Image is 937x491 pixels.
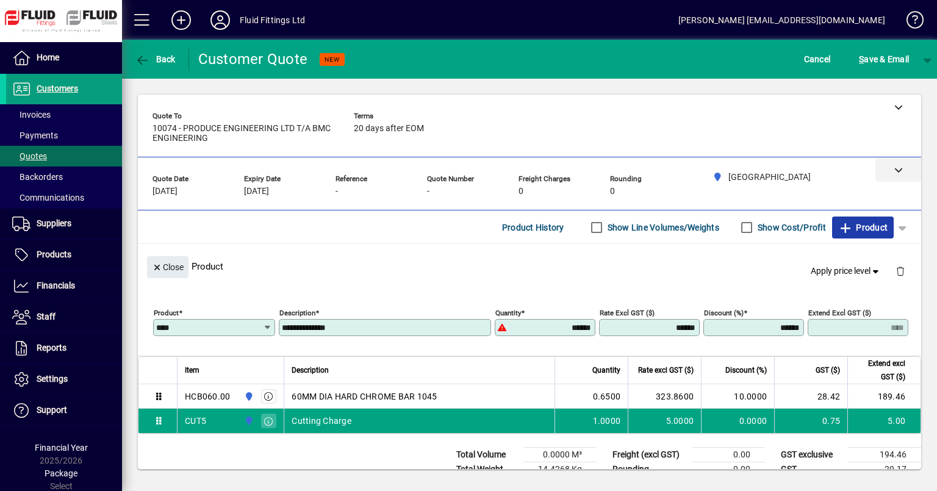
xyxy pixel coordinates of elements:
[240,10,305,30] div: Fluid Fittings Ltd
[606,462,692,477] td: Rounding
[292,415,351,427] span: Cutting Charge
[593,390,621,403] span: 0.6500
[198,49,308,69] div: Customer Quote
[154,309,179,317] mat-label: Product
[12,110,51,120] span: Invoices
[692,462,765,477] td: 0.00
[6,146,122,167] a: Quotes
[725,364,767,377] span: Discount (%)
[600,309,655,317] mat-label: Rate excl GST ($)
[808,309,871,317] mat-label: Extend excl GST ($)
[859,54,864,64] span: S
[6,187,122,208] a: Communications
[12,131,58,140] span: Payments
[37,343,66,353] span: Reports
[897,2,922,42] a: Knowledge Base
[292,364,329,377] span: Description
[592,364,620,377] span: Quantity
[774,384,847,409] td: 28.42
[6,395,122,426] a: Support
[37,249,71,259] span: Products
[152,257,184,278] span: Close
[12,151,47,161] span: Quotes
[6,302,122,332] a: Staff
[37,218,71,228] span: Suppliers
[6,167,122,187] a: Backorders
[6,364,122,395] a: Settings
[832,217,894,238] button: Product
[244,187,269,196] span: [DATE]
[886,265,915,276] app-page-header-button: Delete
[12,193,84,202] span: Communications
[45,468,77,478] span: Package
[523,448,597,462] td: 0.0000 M³
[704,309,744,317] mat-label: Discount (%)
[354,124,424,134] span: 20 days after EOM
[6,43,122,73] a: Home
[37,84,78,93] span: Customers
[502,218,564,237] span: Product History
[847,409,921,433] td: 5.00
[241,390,255,403] span: AUCKLAND
[859,49,909,69] span: ave & Email
[848,448,921,462] td: 194.46
[153,124,336,143] span: 10074 - PRODUCE ENGINEERING LTD T/A BMC ENGINEERING
[6,271,122,301] a: Financials
[336,187,338,196] span: -
[185,390,230,403] div: HCB060.00
[816,364,840,377] span: GST ($)
[838,218,888,237] span: Product
[450,462,523,477] td: Total Weight
[692,448,765,462] td: 0.00
[606,448,692,462] td: Freight (excl GST)
[636,415,694,427] div: 5.0000
[201,9,240,31] button: Profile
[593,415,621,427] span: 1.0000
[886,256,915,285] button: Delete
[185,364,199,377] span: Item
[279,309,315,317] mat-label: Description
[775,462,848,477] td: GST
[610,187,615,196] span: 0
[138,244,921,289] div: Product
[497,217,569,238] button: Product History
[519,187,523,196] span: 0
[495,309,521,317] mat-label: Quantity
[37,374,68,384] span: Settings
[806,260,886,282] button: Apply price level
[37,312,56,321] span: Staff
[325,56,340,63] span: NEW
[804,49,831,69] span: Cancel
[144,261,192,272] app-page-header-button: Close
[755,221,826,234] label: Show Cost/Profit
[6,333,122,364] a: Reports
[774,409,847,433] td: 0.75
[848,462,921,477] td: 29.17
[855,357,905,384] span: Extend excl GST ($)
[801,48,834,70] button: Cancel
[6,240,122,270] a: Products
[701,384,774,409] td: 10.0000
[638,364,694,377] span: Rate excl GST ($)
[605,221,719,234] label: Show Line Volumes/Weights
[678,10,885,30] div: [PERSON_NAME] [EMAIL_ADDRESS][DOMAIN_NAME]
[636,390,694,403] div: 323.8600
[153,187,178,196] span: [DATE]
[35,443,88,453] span: Financial Year
[122,48,189,70] app-page-header-button: Back
[847,384,921,409] td: 189.46
[427,187,429,196] span: -
[37,281,75,290] span: Financials
[37,52,59,62] span: Home
[135,54,176,64] span: Back
[450,448,523,462] td: Total Volume
[811,265,881,278] span: Apply price level
[6,209,122,239] a: Suppliers
[6,104,122,125] a: Invoices
[162,9,201,31] button: Add
[147,256,188,278] button: Close
[6,125,122,146] a: Payments
[12,172,63,182] span: Backorders
[185,415,206,427] div: CUT5
[292,390,437,403] span: 60MM DIA HARD CHROME BAR 1045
